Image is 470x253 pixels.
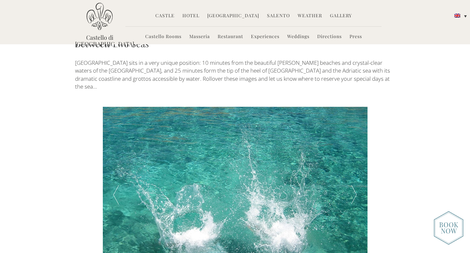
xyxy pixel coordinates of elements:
p: [GEOGRAPHIC_DATA] sits in a very unique position: 10 minutes from the beautiful [PERSON_NAME] bea... [75,59,395,91]
img: English [454,14,460,18]
img: Castello di Ugento [86,3,113,30]
a: Weddings [287,33,309,41]
a: Masseria [189,33,210,41]
a: Castello di [GEOGRAPHIC_DATA] [75,34,124,47]
a: Directions [317,33,342,41]
a: Castello Rooms [145,33,181,41]
a: Hotel [182,12,199,20]
a: Gallery [330,12,352,20]
a: [GEOGRAPHIC_DATA] [207,12,259,20]
a: Restaurant [218,33,243,41]
a: Weather [298,12,322,20]
img: new-booknow.png [434,211,463,245]
a: Castle [155,12,175,20]
a: Press [350,33,362,41]
a: Salento [267,12,290,20]
a: Experiences [251,33,279,41]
